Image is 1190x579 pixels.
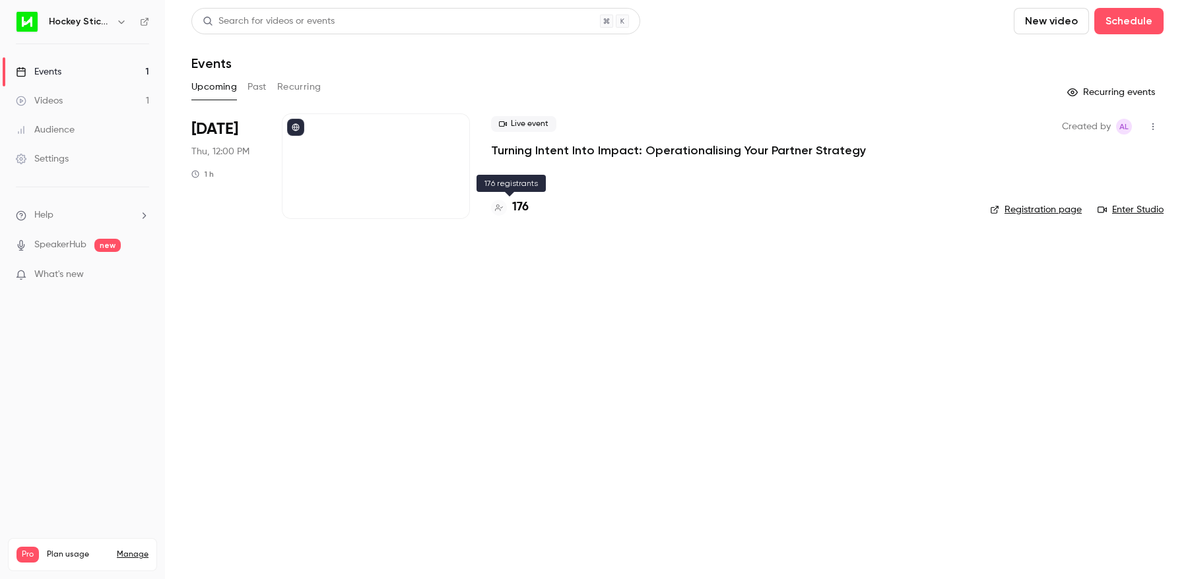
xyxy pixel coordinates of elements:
[248,76,267,98] button: Past
[1119,119,1129,135] span: AL
[17,11,38,32] img: Hockey Stick Advisory
[1116,119,1132,135] span: Alison Logue
[512,198,529,216] h4: 176
[49,15,111,28] h6: Hockey Stick Advisory
[191,119,238,140] span: [DATE]
[16,65,61,78] div: Events
[34,238,86,252] a: SpeakerHub
[17,547,39,563] span: Pro
[277,76,321,98] button: Recurring
[16,208,149,222] li: help-dropdown-opener
[16,123,75,137] div: Audience
[191,145,249,158] span: Thu, 12:00 PM
[34,268,84,282] span: What's new
[133,269,149,281] iframe: Noticeable Trigger
[1014,8,1089,34] button: New video
[1062,119,1111,135] span: Created by
[990,203,1082,216] a: Registration page
[1061,82,1164,103] button: Recurring events
[16,152,69,166] div: Settings
[1094,8,1164,34] button: Schedule
[191,113,261,219] div: Oct 2 Thu, 12:00 PM (Australia/Melbourne)
[491,142,866,158] a: Turning Intent Into Impact: Operationalising Your Partner Strategy
[47,549,109,560] span: Plan usage
[1098,203,1164,216] a: Enter Studio
[191,169,214,179] div: 1 h
[191,76,237,98] button: Upcoming
[203,15,335,28] div: Search for videos or events
[491,116,556,132] span: Live event
[491,198,529,216] a: 176
[16,94,63,107] div: Videos
[117,549,149,560] a: Manage
[191,55,232,71] h1: Events
[34,208,53,222] span: Help
[94,239,121,252] span: new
